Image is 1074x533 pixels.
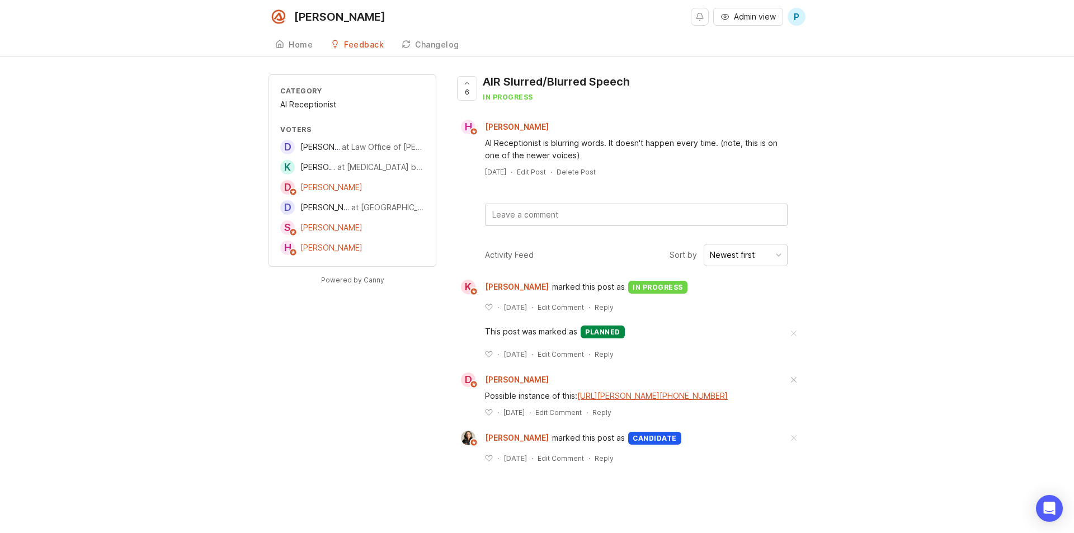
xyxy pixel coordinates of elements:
[483,92,630,102] div: in progress
[457,76,477,101] button: 6
[529,408,531,417] div: ·
[319,273,386,286] a: Powered by Canny
[280,140,295,154] div: D
[483,74,630,89] div: AIR Slurred/Blurred Speech
[538,350,584,359] div: Edit Comment
[280,220,295,235] div: S
[485,432,549,444] span: [PERSON_NAME]
[280,220,362,235] a: S[PERSON_NAME]
[538,454,584,463] div: Edit Comment
[485,168,506,176] time: [DATE]
[517,167,546,177] div: Edit Post
[454,280,552,294] a: K[PERSON_NAME]
[511,167,512,177] div: ·
[280,86,425,96] div: Category
[289,228,298,237] img: member badge
[280,160,295,174] div: K
[710,249,755,261] div: Newest first
[592,408,611,417] div: Reply
[595,303,614,312] div: Reply
[289,248,298,257] img: member badge
[485,281,549,293] span: [PERSON_NAME]
[557,167,596,177] div: Delete Post
[531,350,533,359] div: ·
[550,167,552,177] div: ·
[294,11,385,22] div: [PERSON_NAME]
[485,249,534,261] div: Activity Feed
[485,137,788,162] div: AI Receptionist is blurring words. It doesn't happen every time. (note, this is on one of the new...
[503,454,527,463] time: [DATE]
[595,454,614,463] div: Reply
[280,180,295,195] div: D
[324,34,390,56] a: Feedback
[503,350,527,359] time: [DATE]
[552,281,625,293] span: marked this post as
[268,7,289,27] img: Smith.ai logo
[670,249,697,261] span: Sort by
[470,438,478,447] img: member badge
[503,408,525,417] time: [DATE]
[395,34,466,56] a: Changelog
[461,120,475,134] div: H
[535,408,582,417] div: Edit Comment
[497,350,499,359] div: ·
[588,303,590,312] div: ·
[289,41,313,49] div: Home
[538,303,584,312] div: Edit Comment
[268,34,319,56] a: Home
[595,350,614,359] div: Reply
[337,161,425,173] div: at [MEDICAL_DATA] by [PERSON_NAME]
[531,303,533,312] div: ·
[485,122,549,131] span: [PERSON_NAME]
[588,454,590,463] div: ·
[461,431,475,445] img: Ysabelle Eugenio
[470,287,478,296] img: member badge
[503,303,527,312] time: [DATE]
[470,128,478,136] img: member badge
[461,372,475,387] div: D
[588,350,590,359] div: ·
[497,408,499,417] div: ·
[461,280,475,294] div: K
[628,281,687,294] div: in progress
[531,454,533,463] div: ·
[415,41,459,49] div: Changelog
[280,240,295,255] div: H
[300,202,362,212] span: [PERSON_NAME]
[300,223,362,232] span: [PERSON_NAME]
[280,180,362,195] a: D[PERSON_NAME]
[280,140,425,154] a: D[PERSON_NAME]at Law Office of [PERSON_NAME]
[300,162,362,172] span: [PERSON_NAME]
[351,201,425,214] div: at [GEOGRAPHIC_DATA]
[497,303,499,312] div: ·
[280,200,295,215] div: D
[581,326,625,338] div: planned
[300,142,362,152] span: [PERSON_NAME]
[485,390,788,402] div: Possible instance of this:
[280,240,362,255] a: H[PERSON_NAME]
[586,408,588,417] div: ·
[280,160,425,174] a: K[PERSON_NAME]at [MEDICAL_DATA] by [PERSON_NAME]
[577,391,728,400] a: [URL][PERSON_NAME][PHONE_NUMBER]
[485,375,549,384] span: [PERSON_NAME]
[300,182,362,192] span: [PERSON_NAME]
[289,188,298,196] img: member badge
[454,120,558,134] a: H[PERSON_NAME]
[713,8,783,26] button: Admin view
[280,200,425,215] a: D[PERSON_NAME]at [GEOGRAPHIC_DATA]
[552,432,625,444] span: marked this post as
[280,125,425,134] div: Voters
[691,8,709,26] button: Notifications
[300,243,362,252] span: [PERSON_NAME]
[497,454,499,463] div: ·
[280,98,425,111] div: AI Receptionist
[342,141,425,153] div: at Law Office of [PERSON_NAME]
[454,372,549,387] a: D[PERSON_NAME]
[628,432,681,445] div: candidate
[485,326,577,338] span: This post was marked as
[344,41,384,49] div: Feedback
[794,10,799,23] span: P
[788,8,805,26] button: P
[485,167,506,177] a: [DATE]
